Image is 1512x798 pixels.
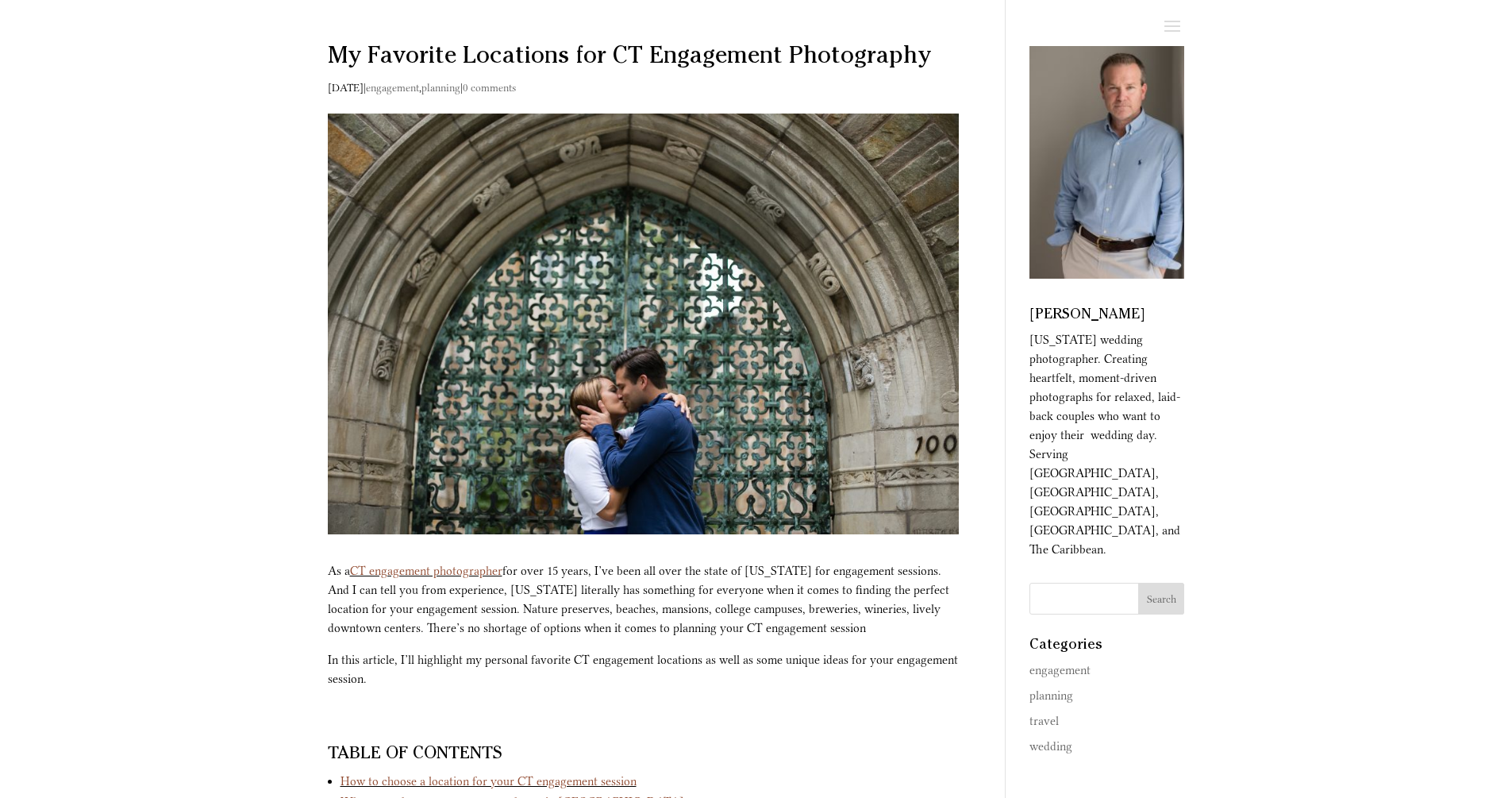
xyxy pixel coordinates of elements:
[1138,583,1185,615] input: Search
[328,564,949,635] span: As a for over 15 years, I’ve been all over the state of [US_STATE] for engagement sessions. And I...
[328,46,959,78] h1: My Favorite Locations for CT Engagement Photography
[1029,330,1184,559] p: [US_STATE] wedding photographer. Creating heartfelt, moment-driven photographs for relaxed, laid-...
[1029,308,1184,330] h4: [PERSON_NAME]
[340,774,637,788] a: How to choose a location for your CT engagement session
[1029,714,1059,728] a: travel
[421,81,460,94] a: planning
[463,81,516,94] a: 0 comments
[1029,638,1184,661] h4: Categories
[1029,46,1184,279] img: jeff lundstrom headshot
[328,78,959,109] p: | , |
[1029,688,1073,703] a: planning
[1029,739,1072,754] a: wedding
[350,564,502,578] a: CT engagement photographer
[328,746,959,771] h2: Table of contents
[1029,663,1091,677] a: engagement
[366,81,419,94] a: engagement
[328,653,958,686] span: In this article, I’ll highlight my personal favorite CT engagement locations as well as some uniq...
[328,81,364,94] span: [DATE]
